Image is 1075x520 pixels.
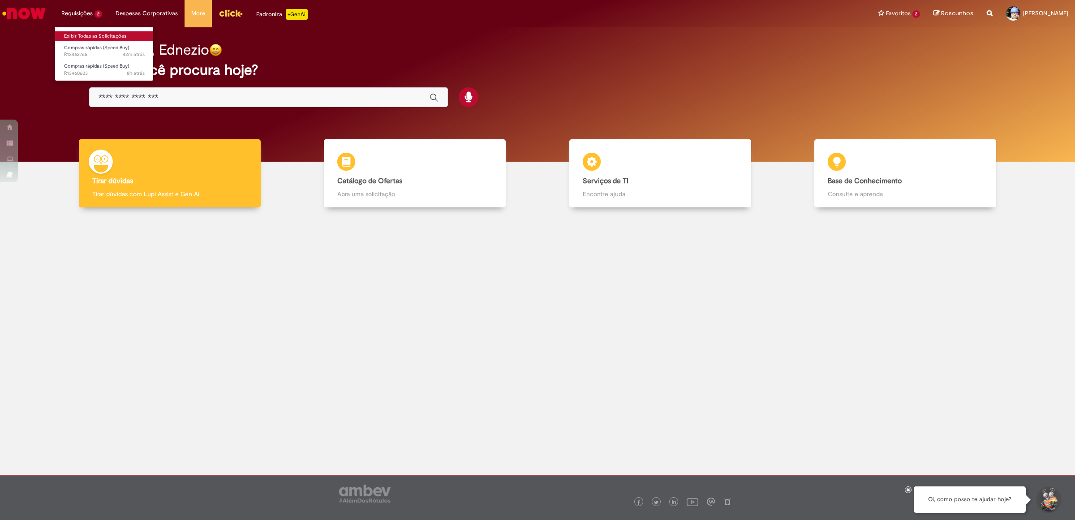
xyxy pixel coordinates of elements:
span: Compras rápidas (Speed Buy) [64,44,129,51]
span: Requisições [61,9,93,18]
a: Base de Conhecimento Consulte e aprenda [783,139,1028,208]
span: Rascunhos [941,9,973,17]
span: 2 [95,10,102,18]
p: Consulte e aprenda [828,189,983,198]
img: logo_footer_ambev_rotulo_gray.png [339,485,391,503]
a: Tirar dúvidas Tirar dúvidas com Lupi Assist e Gen Ai [47,139,292,208]
h2: O que você procura hoje? [89,62,986,78]
img: logo_footer_naosei.png [723,498,731,506]
span: [PERSON_NAME] [1023,9,1068,17]
div: Padroniza [256,9,308,20]
button: Iniciar Conversa de Suporte [1035,486,1062,513]
span: R13460603 [64,70,145,77]
ul: Requisições [55,27,154,81]
b: Serviços de TI [583,176,628,185]
time: 29/08/2025 07:46:05 [127,70,145,77]
span: 2 [912,10,920,18]
span: R13462765 [64,51,145,58]
img: logo_footer_twitter.png [654,500,658,505]
img: click_logo_yellow_360x200.png [219,6,243,20]
img: logo_footer_linkedin.png [672,500,676,505]
b: Tirar dúvidas [92,176,133,185]
a: Catálogo de Ofertas Abra uma solicitação [292,139,538,208]
img: ServiceNow [1,4,47,22]
span: 8h atrás [127,70,145,77]
b: Base de Conhecimento [828,176,902,185]
a: Aberto R13460603 : Compras rápidas (Speed Buy) [55,61,154,78]
span: 42m atrás [123,51,145,58]
p: Encontre ajuda [583,189,738,198]
span: More [191,9,205,18]
img: logo_footer_youtube.png [687,496,698,507]
b: Catálogo de Ofertas [337,176,402,185]
a: Rascunhos [933,9,973,18]
p: Abra uma solicitação [337,189,492,198]
p: +GenAi [286,9,308,20]
time: 29/08/2025 14:44:48 [123,51,145,58]
img: happy-face.png [209,43,222,56]
p: Tirar dúvidas com Lupi Assist e Gen Ai [92,189,247,198]
a: Exibir Todas as Solicitações [55,31,154,41]
span: Favoritos [886,9,911,18]
img: logo_footer_facebook.png [636,500,641,505]
img: logo_footer_workplace.png [707,498,715,506]
a: Serviços de TI Encontre ajuda [537,139,783,208]
span: Compras rápidas (Speed Buy) [64,63,129,69]
span: Despesas Corporativas [116,9,178,18]
div: Oi, como posso te ajudar hoje? [914,486,1026,513]
a: Aberto R13462765 : Compras rápidas (Speed Buy) [55,43,154,60]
